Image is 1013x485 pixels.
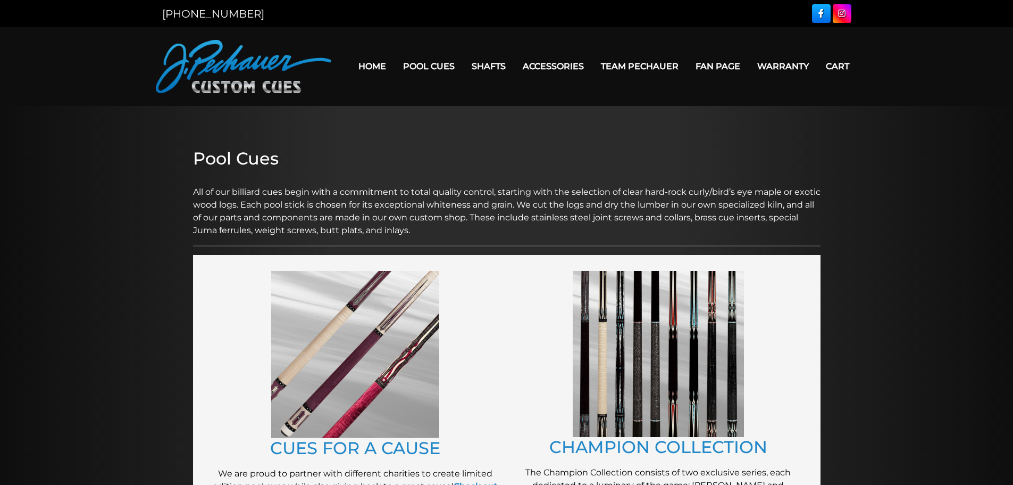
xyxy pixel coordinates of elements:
[270,438,440,458] a: CUES FOR A CAUSE
[687,53,749,80] a: Fan Page
[395,53,463,80] a: Pool Cues
[350,53,395,80] a: Home
[749,53,817,80] a: Warranty
[193,173,821,237] p: All of our billiard cues begin with a commitment to total quality control, starting with the sele...
[549,437,767,457] a: CHAMPION COLLECTION
[514,53,592,80] a: Accessories
[156,40,331,93] img: Pechauer Custom Cues
[193,149,821,169] h2: Pool Cues
[162,7,264,20] a: [PHONE_NUMBER]
[592,53,687,80] a: Team Pechauer
[817,53,858,80] a: Cart
[463,53,514,80] a: Shafts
